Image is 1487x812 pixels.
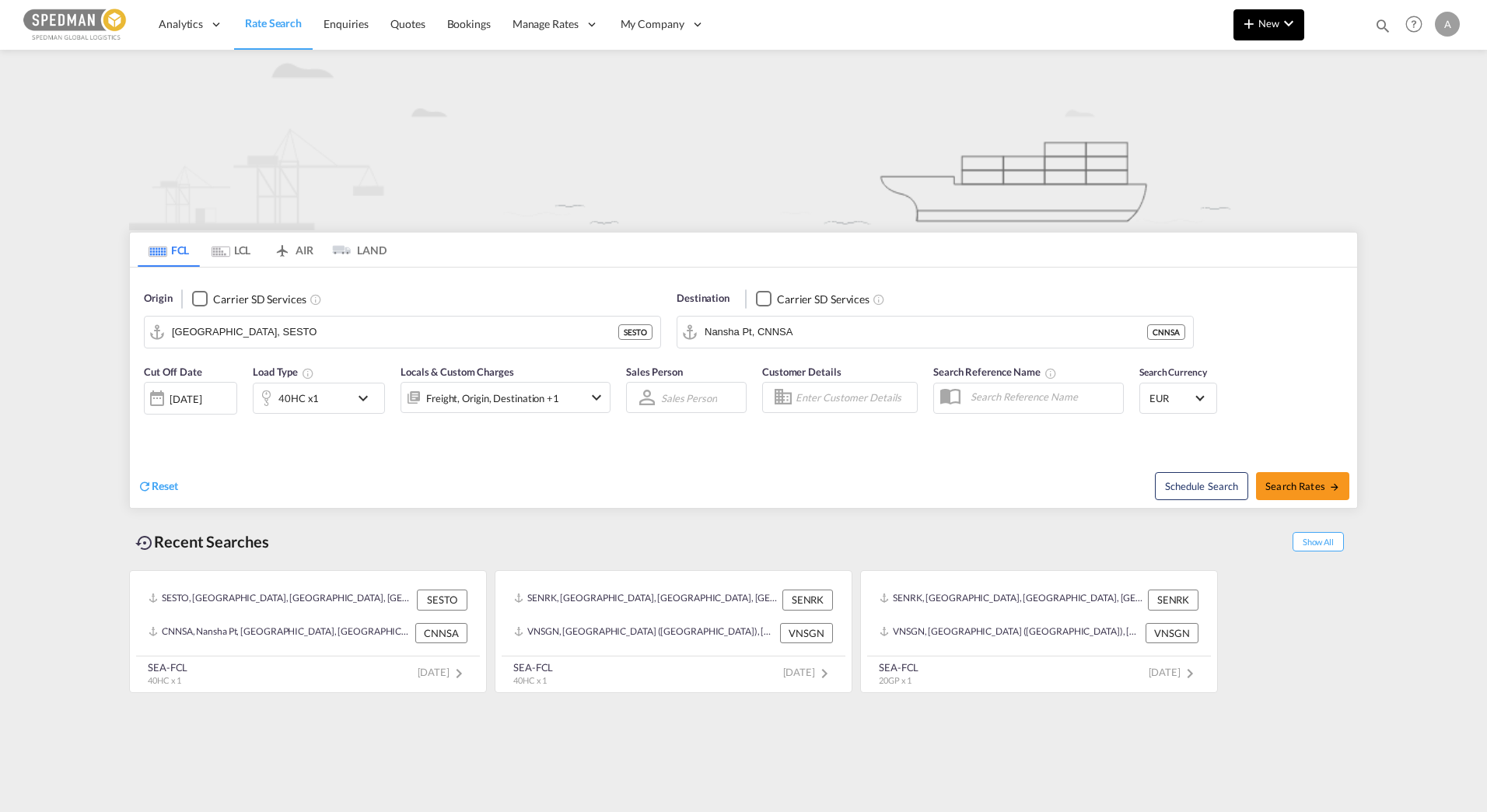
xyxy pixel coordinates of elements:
[253,383,385,414] div: 40HC x1icon-chevron-down
[1265,480,1340,492] span: Search Rates
[1149,666,1199,678] span: [DATE]
[880,590,1144,610] div: SENRK, Norrkoping, Sweden, Northern Europe, Europe
[1147,324,1185,340] div: CNNSA
[149,623,411,643] div: CNNSA, Nansha Pt, China, Greater China & Far East Asia, Asia Pacific
[705,320,1147,344] input: Search by Port
[415,623,467,643] div: CNNSA
[324,17,369,30] span: Enquiries
[1256,472,1349,500] button: Search Ratesicon-arrow-right
[138,233,200,267] md-tab-item: FCL
[618,324,653,340] div: SESTO
[129,570,487,693] recent-search-card: SESTO, [GEOGRAPHIC_DATA], [GEOGRAPHIC_DATA], [GEOGRAPHIC_DATA], [GEOGRAPHIC_DATA] SESTOCNNSA, Nan...
[796,386,912,409] input: Enter Customer Details
[587,388,606,407] md-icon: icon-chevron-down
[200,233,262,267] md-tab-item: LCL
[513,660,553,674] div: SEA-FCL
[1329,481,1340,492] md-icon: icon-arrow-right
[148,675,181,685] span: 40HC x 1
[390,17,425,30] span: Quotes
[1293,532,1344,551] span: Show All
[144,382,237,415] div: [DATE]
[129,524,275,559] div: Recent Searches
[1148,387,1209,409] md-select: Select Currency: € EUREuro
[514,623,776,643] div: VNSGN, Ho Chi Minh City (Saigon), Viet Nam, South East Asia, Asia Pacific
[1149,391,1193,405] span: EUR
[780,623,833,643] div: VNSGN
[245,16,302,30] span: Rate Search
[879,660,918,674] div: SEA-FCL
[933,366,1057,378] span: Search Reference Name
[495,570,852,693] recent-search-card: SENRK, [GEOGRAPHIC_DATA], [GEOGRAPHIC_DATA], [GEOGRAPHIC_DATA], [GEOGRAPHIC_DATA] SENRKVNSGN, [GE...
[1401,11,1427,37] span: Help
[145,317,660,348] md-input-container: Stockholm, SESTO
[324,233,387,267] md-tab-item: LAND
[762,366,841,378] span: Customer Details
[1148,590,1198,610] div: SENRK
[1181,664,1199,683] md-icon: icon-chevron-right
[1374,17,1391,34] md-icon: icon-magnify
[418,666,468,678] span: [DATE]
[192,291,306,307] md-checkbox: Checkbox No Ink
[880,623,1142,643] div: VNSGN, Ho Chi Minh City (Saigon), Viet Nam, South East Asia, Asia Pacific
[1374,17,1391,40] div: icon-magnify
[310,293,322,306] md-icon: Unchecked: Search for CY (Container Yard) services for all selected carriers.Checked : Search for...
[860,570,1218,693] recent-search-card: SENRK, [GEOGRAPHIC_DATA], [GEOGRAPHIC_DATA], [GEOGRAPHIC_DATA], [GEOGRAPHIC_DATA] SENRKVNSGN, [GE...
[514,590,778,610] div: SENRK, Norrkoping, Sweden, Northern Europe, Europe
[302,367,314,380] md-icon: Select multiple loads to view rates
[777,292,869,307] div: Carrier SD Services
[1240,14,1258,33] md-icon: icon-plus 400-fg
[148,660,187,674] div: SEA-FCL
[447,17,491,30] span: Bookings
[152,479,178,492] span: Reset
[354,389,380,408] md-icon: icon-chevron-down
[1139,366,1207,378] span: Search Currency
[138,478,178,495] div: icon-refreshReset
[149,590,413,610] div: SESTO, Stockholm, Sweden, Northern Europe, Europe
[513,16,579,32] span: Manage Rates
[626,366,683,378] span: Sales Person
[756,291,869,307] md-checkbox: Checkbox No Ink
[262,233,324,267] md-tab-item: AIR
[253,366,314,378] span: Load Type
[1240,17,1298,30] span: New
[783,666,834,678] span: [DATE]
[677,317,1193,348] md-input-container: Nansha Pt, CNNSA
[677,291,730,306] span: Destination
[815,664,834,683] md-icon: icon-chevron-right
[172,320,618,344] input: Search by Port
[144,413,156,434] md-datepicker: Select
[660,387,719,409] md-select: Sales Person
[129,50,1358,230] img: new-FCL.png
[213,292,306,307] div: Carrier SD Services
[1233,9,1304,40] button: icon-plus 400-fgNewicon-chevron-down
[401,382,611,413] div: Freight Origin Destination Factory Stuffingicon-chevron-down
[135,534,154,552] md-icon: icon-backup-restore
[278,387,319,409] div: 40HC x1
[417,590,467,610] div: SESTO
[23,7,128,42] img: c12ca350ff1b11efb6b291369744d907.png
[1155,472,1248,500] button: Note: By default Schedule search will only considerorigin ports, destination ports and cut off da...
[513,675,547,685] span: 40HC x 1
[144,291,172,306] span: Origin
[170,392,201,406] div: [DATE]
[782,590,833,610] div: SENRK
[963,385,1123,408] input: Search Reference Name
[138,479,152,493] md-icon: icon-refresh
[159,16,203,32] span: Analytics
[1279,14,1298,33] md-icon: icon-chevron-down
[1146,623,1198,643] div: VNSGN
[621,16,684,32] span: My Company
[130,268,1357,508] div: Origin Checkbox No InkUnchecked: Search for CY (Container Yard) services for all selected carrier...
[144,366,202,378] span: Cut Off Date
[273,241,292,253] md-icon: icon-airplane
[426,387,559,409] div: Freight Origin Destination Factory Stuffing
[879,675,911,685] span: 20GP x 1
[401,366,514,378] span: Locals & Custom Charges
[1401,11,1435,39] div: Help
[450,664,468,683] md-icon: icon-chevron-right
[873,293,885,306] md-icon: Unchecked: Search for CY (Container Yard) services for all selected carriers.Checked : Search for...
[1435,12,1460,37] div: A
[138,233,387,267] md-pagination-wrapper: Use the left and right arrow keys to navigate between tabs
[1044,367,1057,380] md-icon: Your search will be saved by the below given name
